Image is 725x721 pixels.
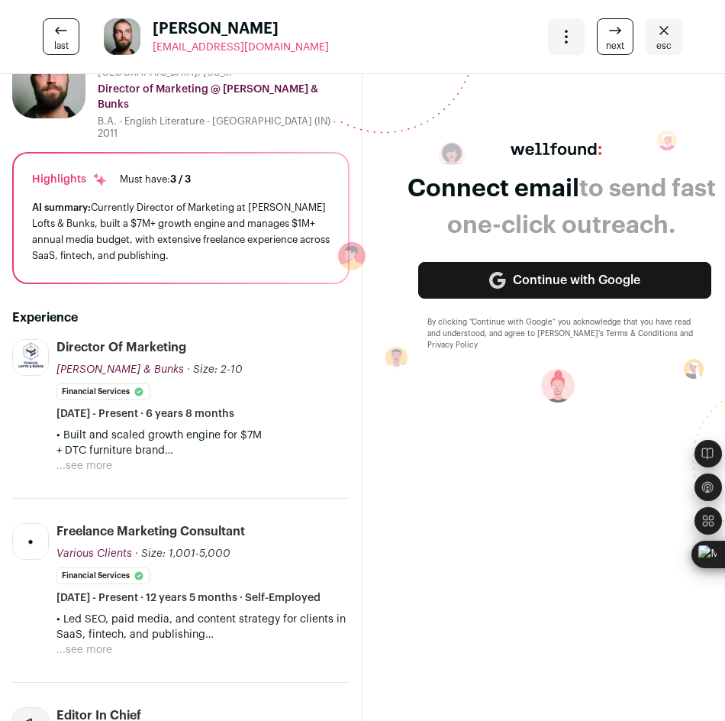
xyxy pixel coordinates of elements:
[135,548,230,559] span: · Size: 1,001-5,000
[104,18,140,55] img: 530bd63af7cdd0df68c2092c75fd97ab342b70f2631272aff9b04f1cd0ec1861.jpg
[56,567,150,584] li: Financial Services
[153,40,329,55] a: [EMAIL_ADDRESS][DOMAIN_NAME]
[32,202,91,212] span: AI summary:
[32,199,330,264] div: Currently Director of Marketing at [PERSON_NAME] Lofts & Bunks, built a $7M+ growth engine and ma...
[153,42,329,53] span: [EMAIL_ADDRESS][DOMAIN_NAME]
[153,18,329,40] span: [PERSON_NAME]
[56,458,112,474] button: ...see more
[120,173,191,186] div: Must have:
[606,40,624,52] span: next
[56,339,186,356] div: Director of Marketing
[13,340,48,375] img: 0599397a2ee1a71311d9a93b1534f716213310f14d2d0dd58e11b902eb6fe91b.jpg
[408,170,716,244] div: to send fast one-click outreach.
[427,317,702,351] div: By clicking “Continue with Google” you acknowledge that you have read and understood, and agree t...
[56,523,245,540] div: Freelance Marketing Consultant
[43,18,79,55] a: last
[56,548,132,559] span: Various Clients
[646,18,682,55] a: Close
[32,172,108,187] div: Highlights
[56,406,234,422] span: [DATE] - Present · 6 years 8 months
[98,115,350,140] div: B.A. - English Literature - [GEOGRAPHIC_DATA] (IN) - 2011
[98,82,350,112] div: Director of Marketing @ [PERSON_NAME] & Bunks
[408,176,579,201] span: Connect email
[13,524,48,559] img: 5b160db971f1bc1ee5a3fb0a5b82934b75d5e57917c18e6877fa573571096c9f
[56,612,350,642] p: • Led SEO, paid media, and content strategy for clients in SaaS, fintech, and publishing
[56,364,184,375] span: [PERSON_NAME] & Bunks
[187,364,243,375] span: · Size: 2-10
[56,383,150,400] li: Financial Services
[54,40,69,52] span: last
[56,642,112,658] button: ...see more
[418,262,711,299] a: Continue with Google
[12,45,85,118] img: 530bd63af7cdd0df68c2092c75fd97ab342b70f2631272aff9b04f1cd0ec1861.jpg
[597,18,633,55] a: next
[548,18,585,55] button: Open dropdown
[12,309,350,327] h2: Experience
[170,174,191,184] span: 3 / 3
[56,428,350,458] p: • Built and scaled growth engine for $7M + DTC furniture brand
[56,590,321,606] span: [DATE] - Present · 12 years 5 months · Self-Employed
[656,40,672,52] span: esc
